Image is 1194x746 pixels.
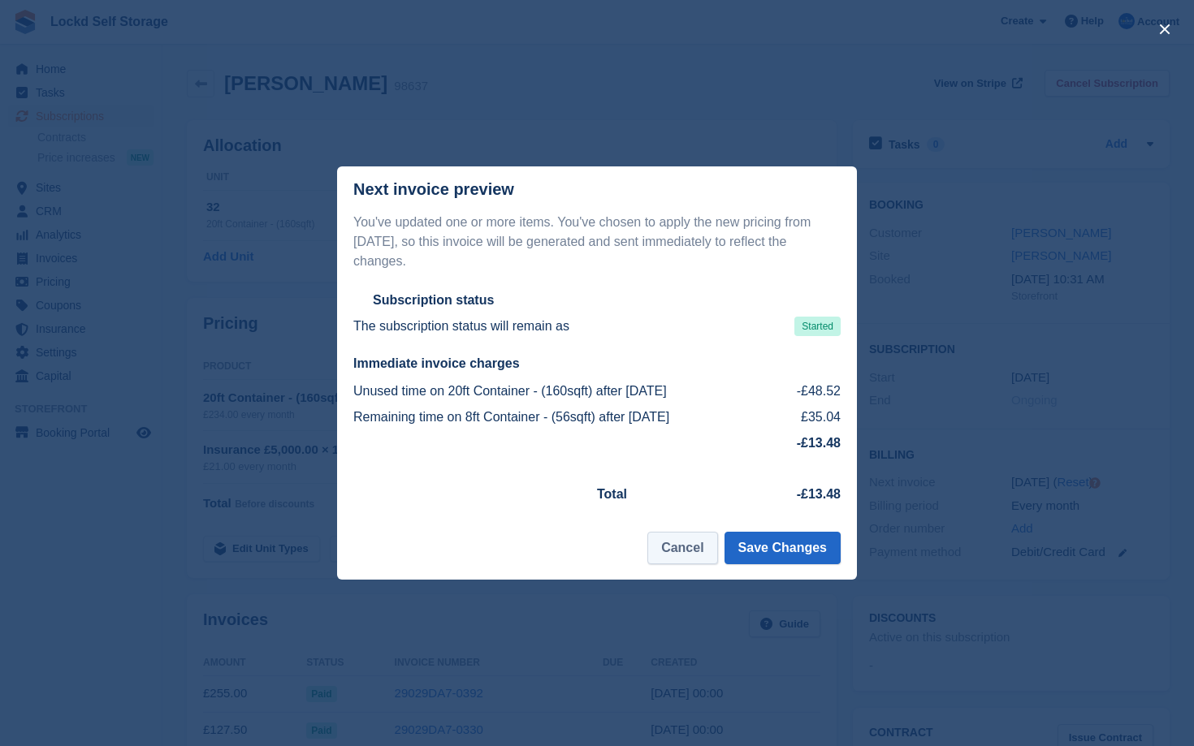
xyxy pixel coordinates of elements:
[797,487,841,501] strong: -£13.48
[781,404,841,430] td: £35.04
[353,378,781,404] td: Unused time on 20ft Container - (160sqft) after [DATE]
[353,404,781,430] td: Remaining time on 8ft Container - (56sqft) after [DATE]
[353,356,841,372] h2: Immediate invoice charges
[794,317,841,336] span: Started
[353,317,569,336] p: The subscription status will remain as
[373,292,494,308] h2: Subscription status
[725,532,841,564] button: Save Changes
[1152,16,1178,42] button: close
[353,213,841,271] p: You've updated one or more items. You've chosen to apply the new pricing from [DATE], so this inv...
[647,532,717,564] button: Cancel
[781,378,841,404] td: -£48.52
[797,436,841,450] strong: -£13.48
[353,180,514,199] p: Next invoice preview
[597,487,627,501] strong: Total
